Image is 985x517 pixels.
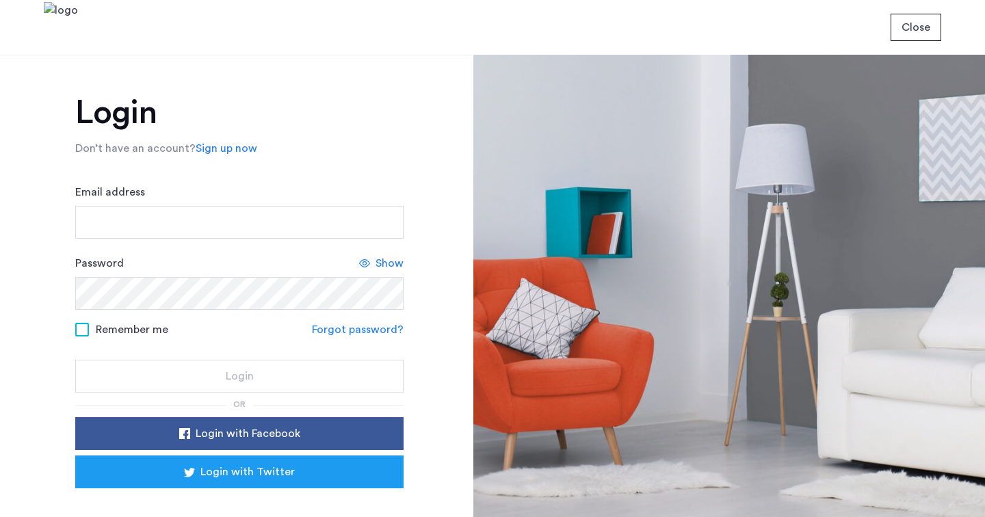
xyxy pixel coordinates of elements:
[891,14,941,41] button: button
[902,19,930,36] span: Close
[233,400,246,408] span: or
[96,321,168,338] span: Remember me
[196,140,257,157] a: Sign up now
[75,184,145,200] label: Email address
[75,455,404,488] button: button
[312,321,404,338] a: Forgot password?
[75,360,404,393] button: button
[75,417,404,450] button: button
[376,255,404,271] span: Show
[226,368,254,384] span: Login
[196,425,300,442] span: Login with Facebook
[200,464,295,480] span: Login with Twitter
[75,143,196,154] span: Don’t have an account?
[75,96,404,129] h1: Login
[75,255,124,271] label: Password
[44,2,78,53] img: logo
